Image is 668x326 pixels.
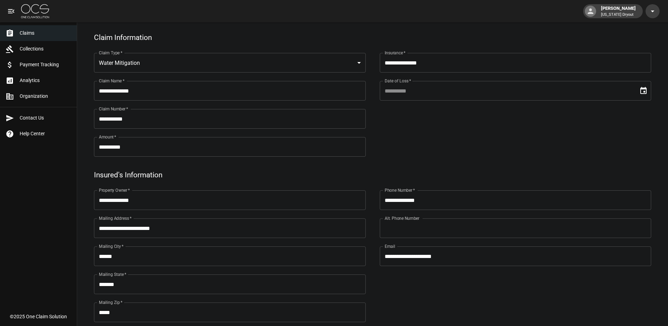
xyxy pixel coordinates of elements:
[20,93,71,100] span: Organization
[20,29,71,37] span: Claims
[99,187,130,193] label: Property Owner
[99,243,124,249] label: Mailing City
[99,271,126,277] label: Mailing State
[385,215,419,221] label: Alt. Phone Number
[601,12,636,18] p: [US_STATE] Dryout
[385,187,415,193] label: Phone Number
[20,77,71,84] span: Analytics
[99,299,123,305] label: Mailing Zip
[20,45,71,53] span: Collections
[99,134,116,140] label: Amount
[21,4,49,18] img: ocs-logo-white-transparent.png
[20,61,71,68] span: Payment Tracking
[99,215,131,221] label: Mailing Address
[10,313,67,320] div: © 2025 One Claim Solution
[4,4,18,18] button: open drawer
[99,106,128,112] label: Claim Number
[636,84,650,98] button: Choose date
[20,114,71,122] span: Contact Us
[598,5,639,18] div: [PERSON_NAME]
[385,50,405,56] label: Insurance
[385,243,395,249] label: Email
[94,53,366,73] div: Water Mitigation
[99,50,122,56] label: Claim Type
[20,130,71,137] span: Help Center
[99,78,124,84] label: Claim Name
[385,78,411,84] label: Date of Loss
